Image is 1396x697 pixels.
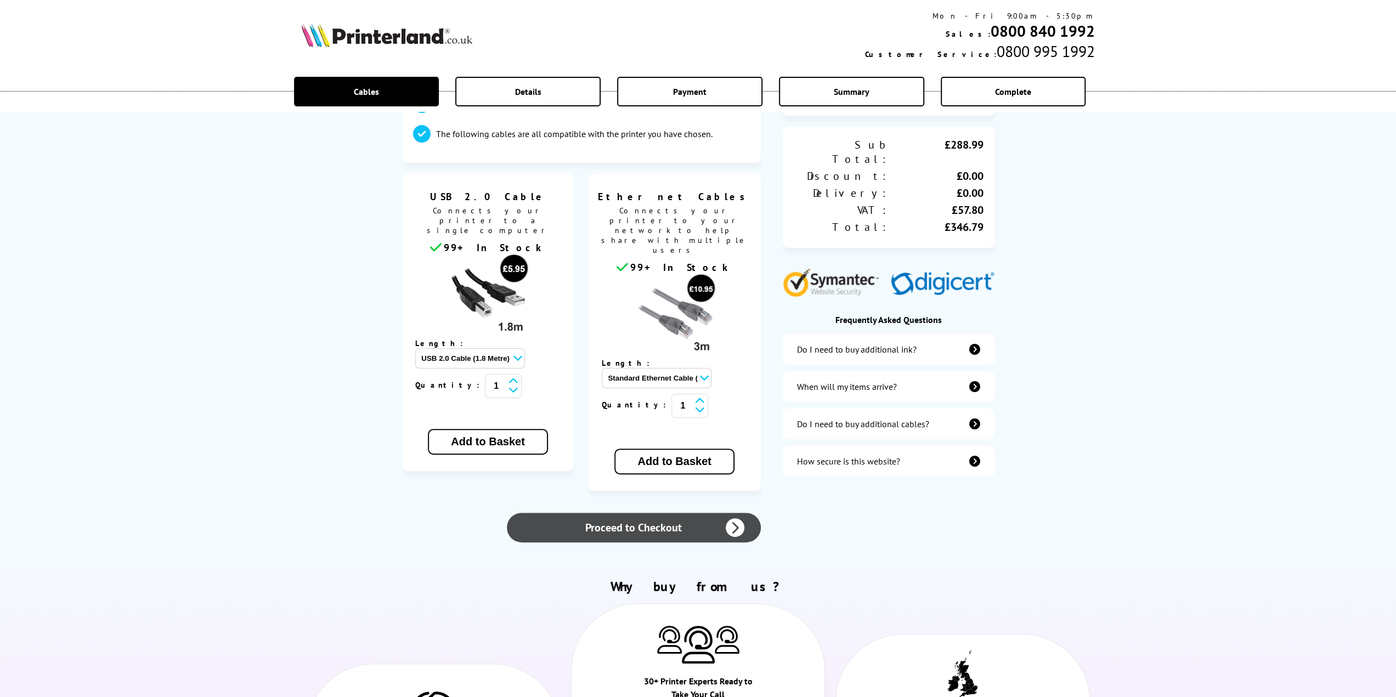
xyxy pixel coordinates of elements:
[797,418,929,429] div: Do I need to buy additional cables?
[794,220,889,234] div: Total:
[436,128,713,140] p: The following cables are all compatible with the printer you have chosen.
[783,265,886,297] img: Symantec Website Security
[783,334,994,365] a: additional-ink
[997,41,1095,61] span: 0800 995 1992
[783,371,994,402] a: items-arrive
[634,274,716,356] img: Ethernet cable
[794,138,889,166] div: Sub Total:
[428,429,547,455] button: Add to Basket
[614,449,734,474] button: Add to Basket
[797,344,917,355] div: Do I need to buy additional ink?
[995,86,1031,97] span: Complete
[408,203,569,241] span: Connects your printer to a single computer
[682,626,715,664] img: Printer Experts
[301,578,1095,595] h2: Why buy from us?
[657,626,682,654] img: Printer Experts
[889,203,984,217] div: £57.80
[889,169,984,183] div: £0.00
[410,190,566,203] span: USB 2.0 Cable
[797,456,900,467] div: How secure is this website?
[891,272,994,297] img: Digicert
[991,21,1095,41] a: 0800 840 1992
[865,11,1095,21] div: Mon - Fri 9:00am - 5:30pm
[794,186,889,200] div: Delivery:
[889,220,984,234] div: £346.79
[889,138,984,166] div: £288.99
[783,409,994,439] a: additional-cables
[783,314,994,325] div: Frequently Asked Questions
[415,338,474,348] span: Length:
[673,86,707,97] span: Payment
[865,49,997,59] span: Customer Service:
[834,86,869,97] span: Summary
[415,380,485,390] span: Quantity:
[594,203,755,260] span: Connects your printer to your network to help share with multiple users
[301,23,472,47] img: Printerland Logo
[630,261,732,274] span: 99+ In Stock
[794,203,889,217] div: VAT:
[507,513,760,542] a: Proceed to Checkout
[797,381,897,392] div: When will my items arrive?
[783,446,994,477] a: secure-website
[715,626,739,654] img: Printer Experts
[889,186,984,200] div: £0.00
[602,358,660,368] span: Length:
[444,241,546,254] span: 99+ In Stock
[354,86,379,97] span: Cables
[597,190,753,203] span: Ethernet Cables
[602,400,671,410] span: Quantity:
[515,86,541,97] span: Details
[794,169,889,183] div: Discount:
[946,29,991,39] span: Sales:
[447,254,529,336] img: usb cable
